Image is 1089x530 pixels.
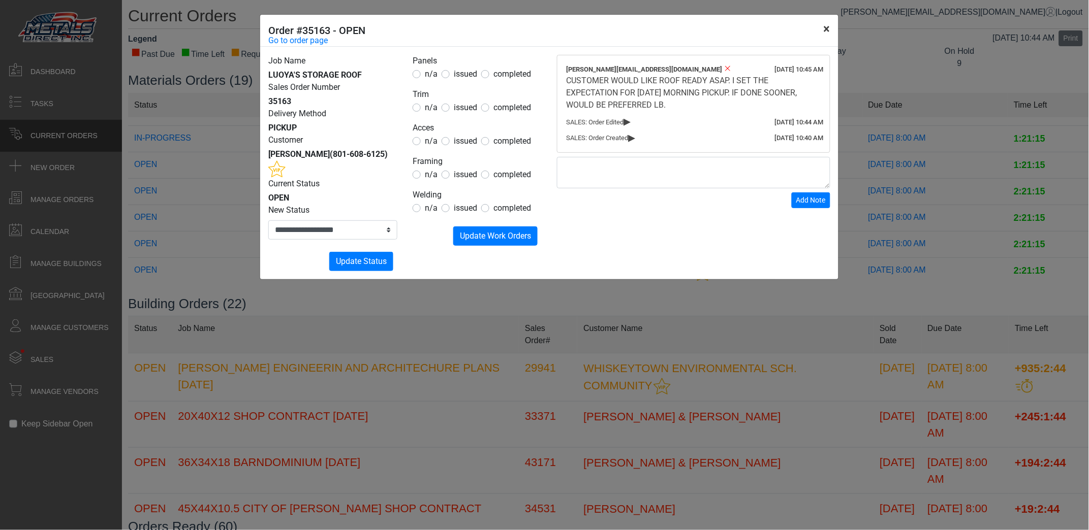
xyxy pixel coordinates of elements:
[425,136,438,146] span: n/a
[268,70,362,80] span: LUOYA'S STORAGE ROOF
[792,192,830,208] button: Add Note
[268,204,309,216] label: New Status
[425,69,438,79] span: n/a
[775,64,824,75] div: [DATE] 10:45 AM
[268,160,286,178] img: This customer should be prioritized
[567,117,821,127] div: SALES: Order Edited
[775,117,824,127] div: [DATE] 10:44 AM
[796,196,826,204] span: Add Note
[425,103,438,112] span: n/a
[268,23,365,38] h5: Order #35163 - OPEN
[425,203,438,213] span: n/a
[454,69,477,79] span: issued
[567,75,821,111] div: CUSTOMER WOULD LIKE ROOF READY ASAP. I SET THE EXPECTATION FOR [DATE] MORNING PICKUP. IF DONE SOO...
[413,55,542,68] legend: Panels
[268,192,397,204] div: OPEN
[268,148,397,178] div: [PERSON_NAME]
[329,252,393,271] button: Update Status
[775,133,824,143] div: [DATE] 10:40 AM
[268,134,303,146] label: Customer
[268,149,388,173] span: (801-608-6125)
[454,136,477,146] span: issued
[336,256,387,266] span: Update Status
[493,170,531,179] span: completed
[567,65,723,73] span: [PERSON_NAME][EMAIL_ADDRESS][DOMAIN_NAME]
[454,203,477,213] span: issued
[493,136,531,146] span: completed
[454,103,477,112] span: issued
[493,103,531,112] span: completed
[453,226,538,246] button: Update Work Orders
[268,35,328,47] a: Go to order page
[268,81,340,93] label: Sales Order Number
[268,108,326,120] label: Delivery Method
[413,122,542,135] legend: Acces
[268,95,397,108] div: 35163
[624,118,631,124] span: ▸
[493,69,531,79] span: completed
[268,55,305,67] label: Job Name
[493,203,531,213] span: completed
[425,170,438,179] span: n/a
[268,178,320,190] label: Current Status
[460,231,531,241] span: Update Work Orders
[413,189,542,202] legend: Welding
[567,133,821,143] div: SALES: Order Created
[816,15,838,43] button: Close
[413,88,542,102] legend: Trim
[268,122,397,134] div: PICKUP
[413,155,542,169] legend: Framing
[629,134,636,141] span: ▸
[454,170,477,179] span: issued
